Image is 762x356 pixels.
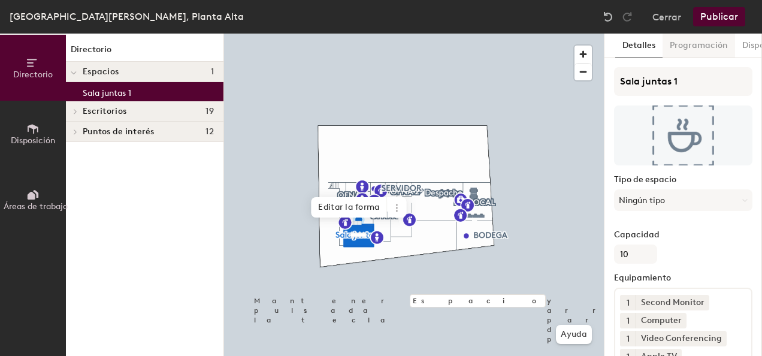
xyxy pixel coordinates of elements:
[652,7,681,26] button: Cerrar
[66,43,223,62] h1: Directorio
[621,11,633,23] img: Redo
[636,331,727,346] div: Video Conferencing
[627,297,630,309] span: 1
[83,85,131,98] p: Sala juntas 1
[13,70,53,80] span: Directorio
[602,11,614,23] img: Undo
[10,9,244,24] div: [GEOGRAPHIC_DATA][PERSON_NAME], Planta Alta
[614,105,752,165] img: The space named Sala juntas 1
[614,273,752,283] label: Equipamiento
[636,295,709,310] div: Second Monitor
[11,135,55,146] span: Disposición
[205,127,214,137] span: 12
[205,107,214,116] span: 19
[614,189,752,211] button: Ningún tipo
[620,313,636,328] button: 1
[614,175,752,185] label: Tipo de espacio
[627,315,630,327] span: 1
[627,333,630,345] span: 1
[615,34,663,58] button: Detalles
[211,67,214,77] span: 1
[693,7,745,26] button: Publicar
[663,34,735,58] button: Programación
[83,107,126,116] span: Escritorios
[83,127,155,137] span: Puntos de interés
[614,230,752,240] label: Capacidad
[620,295,636,310] button: 1
[311,197,387,218] span: Editar la forma
[636,313,687,328] div: Computer
[83,67,119,77] span: Espacios
[620,331,636,346] button: 1
[556,325,592,344] button: Ayuda
[4,201,68,212] span: Áreas de trabajo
